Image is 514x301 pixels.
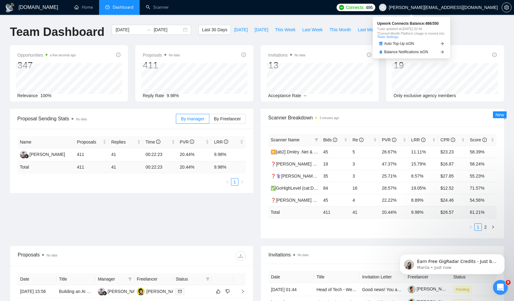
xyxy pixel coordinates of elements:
th: Name [17,136,75,148]
td: $ 26.57 [438,206,468,218]
span: info-circle [392,138,396,142]
span: Bids [323,137,337,142]
span: like [216,289,220,294]
th: Proposals [75,136,109,148]
th: Title [57,273,96,285]
td: 54.56% [467,194,497,206]
span: info-circle [333,138,337,142]
iframe: Intercom live chat [493,280,508,295]
span: Invitations [268,51,305,59]
button: Last 30 Days [198,25,231,35]
span: Balance Notifications is ON [384,50,428,54]
td: 411 [321,206,350,218]
span: swap-right [146,27,151,32]
td: 61.21 % [467,206,497,218]
span: No data [169,54,180,57]
span: [DATE] [255,26,268,33]
span: dislike [225,289,230,294]
td: 45 [321,194,350,206]
span: Last 30 Days [202,26,227,33]
a: ▶️[ab2] Dmitry .Net & AI Agency "loom" [271,149,347,154]
button: This Week [272,25,299,35]
span: right [491,225,495,229]
span: info-circle [242,53,246,57]
span: user [381,5,385,10]
td: 16 [350,182,379,194]
td: Head of Tech - Web Developer [314,283,359,296]
span: Manager [98,276,126,282]
a: 1 [475,224,481,230]
span: -- [304,93,307,98]
td: $12.52 [438,182,468,194]
td: 28.57% [379,182,409,194]
span: *Current Month Platform Usage is moved into [377,32,446,39]
button: left [467,223,474,231]
span: filter [205,274,211,284]
td: 55.23% [467,170,497,182]
span: New [495,112,504,117]
span: LRR [411,137,425,142]
span: LRR [214,140,228,144]
div: 347 [17,59,76,71]
span: By manager [181,116,204,121]
span: Proposal Sending Stats [17,115,176,123]
td: 5 [350,146,379,158]
td: 411 [75,161,109,173]
button: like [215,288,222,295]
span: filter [127,274,133,284]
span: Invitations [268,251,496,259]
span: mail [178,290,182,293]
a: 1 [231,178,238,185]
div: 19 [394,59,445,71]
a: ❓⚕️[PERSON_NAME] WP design & Health [271,174,357,178]
td: 9.98% [211,148,246,161]
td: 26.67% [379,146,409,158]
a: setting [502,5,512,10]
th: Date [268,271,314,283]
span: Connects: [346,4,364,11]
span: Scanner Name [271,137,299,142]
span: This Month [329,26,351,33]
td: 411 [75,148,109,161]
td: 41 [109,161,143,173]
span: filter [128,277,132,281]
button: download [236,251,246,261]
td: 71.57% [467,182,497,194]
div: Proposals [18,251,132,261]
span: info-circle [367,53,371,57]
td: 58.39% [467,146,497,158]
td: 20.44% [177,148,212,161]
span: Auto Top-Up is ON [384,42,414,45]
span: 9 [506,280,511,285]
button: Last Month [354,25,382,35]
td: 00:22:23 [143,148,177,161]
td: 8.89% [409,194,438,206]
th: Freelancer [134,273,173,285]
td: $23.23 [438,146,468,158]
td: 45 [321,146,350,158]
img: gigradar-bm.png [24,154,29,158]
div: [PERSON_NAME] [107,288,143,295]
td: 11.11% [409,146,438,158]
span: left [469,225,473,229]
td: 41 [350,206,379,218]
span: Re [352,137,364,142]
img: logo [5,3,15,13]
span: robot [379,42,383,45]
span: No data [298,253,308,257]
a: Pending [453,287,474,292]
td: 9.98 % [409,206,438,218]
iframe: Intercom notifications message [390,241,514,284]
img: RF [98,288,106,295]
th: Replies [109,136,143,148]
span: Relevance [17,93,38,98]
span: Reply Rate [143,93,164,98]
a: ❓[PERSON_NAME] (without Front) Agency (04-16) [271,198,371,203]
time: 3 minutes ago [320,116,339,120]
div: 411 [143,59,180,71]
td: $27.85 [438,170,468,182]
span: left [225,180,229,184]
td: 9.98 % [211,161,246,173]
span: Dashboard [113,5,133,10]
span: filter [315,138,318,142]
